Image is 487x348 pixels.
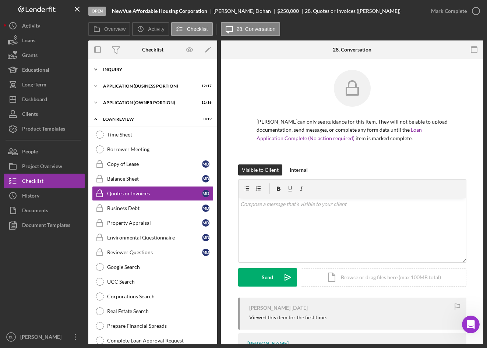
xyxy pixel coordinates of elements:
[305,8,400,14] div: 28. Quotes or Invoices ([PERSON_NAME])
[202,205,209,212] div: M D
[22,48,38,64] div: Grants
[22,92,47,109] div: Dashboard
[221,22,280,36] button: 28. Conversation
[431,4,467,18] div: Mark Complete
[202,249,209,256] div: M D
[202,234,209,241] div: M D
[142,47,163,53] div: Checklist
[92,171,213,186] a: Balance SheetMD
[92,201,213,216] a: Business DebtMD
[249,315,327,320] div: Viewed this item for the first time.
[4,121,85,136] button: Product Templates
[286,164,311,175] button: Internal
[107,264,213,270] div: Google Search
[103,84,193,88] div: APPLICATION (BUSINESS PORTION)
[107,308,213,314] div: Real Estate Search
[4,77,85,92] button: Long-Term
[4,203,85,218] button: Documents
[4,330,85,344] button: BL[PERSON_NAME]
[4,188,85,203] button: History
[4,48,85,63] button: Grants
[247,341,289,347] div: [PERSON_NAME]
[22,33,35,50] div: Loans
[107,338,213,344] div: Complete Loan Approval Request
[107,294,213,299] div: Corporations Search
[88,22,130,36] button: Overview
[107,220,202,226] div: Property Appraisal
[22,77,46,94] div: Long-Term
[107,235,202,241] div: Environmental Questionnaire
[103,100,193,105] div: APPLICATION (OWNER PORTION)
[277,8,299,14] span: $250,000
[92,260,213,274] a: Google Search
[198,100,212,105] div: 11 / 16
[92,274,213,289] a: UCC Search
[9,335,13,339] text: BL
[202,175,209,182] div: M D
[107,279,213,285] div: UCC Search
[22,188,39,205] div: History
[92,157,213,171] a: Copy of LeaseMD
[92,289,213,304] a: Corporations Search
[4,218,85,232] button: Document Templates
[257,127,422,141] a: Loan Application Complete (No action required)
[4,18,85,33] button: Activity
[202,190,209,197] div: M D
[103,117,193,121] div: LOAN REVIEW
[92,127,213,142] a: Time Sheet
[198,84,212,88] div: 12 / 17
[292,305,308,311] time: 2025-08-19 13:21
[18,330,66,346] div: [PERSON_NAME]
[249,305,290,311] div: [PERSON_NAME]
[262,268,273,287] div: Send
[22,203,48,220] div: Documents
[107,323,213,329] div: Prepare Financial Spreads
[92,245,213,260] a: Reviewer QuestionsMD
[88,7,106,16] div: Open
[22,107,38,123] div: Clients
[4,92,85,107] a: Dashboard
[22,63,49,79] div: Educational
[4,107,85,121] button: Clients
[92,304,213,319] a: Real Estate Search
[148,26,164,32] label: Activity
[92,319,213,333] a: Prepare Financial Spreads
[4,144,85,159] button: People
[424,4,483,18] button: Mark Complete
[22,18,40,35] div: Activity
[112,8,207,14] b: NewVue Affordable Housing Corporation
[238,268,297,287] button: Send
[92,186,213,201] a: Quotes or InvoicesMD
[237,26,276,32] label: 28. Conversation
[107,205,202,211] div: Business Debt
[107,146,213,152] div: Borrower Meeting
[22,218,70,234] div: Document Templates
[187,26,208,32] label: Checklist
[132,22,169,36] button: Activity
[92,333,213,348] a: Complete Loan Approval Request
[92,142,213,157] a: Borrower Meeting
[4,174,85,188] button: Checklist
[4,159,85,174] a: Project Overview
[290,164,308,175] div: Internal
[202,160,209,168] div: M D
[213,8,277,14] div: [PERSON_NAME] Dohan
[4,33,85,48] button: Loans
[107,161,202,167] div: Copy of Lease
[107,132,213,138] div: Time Sheet
[257,118,448,142] p: [PERSON_NAME] can only see guidance for this item. They will not be able to upload documentation,...
[104,26,126,32] label: Overview
[92,230,213,245] a: Environmental QuestionnaireMD
[242,164,279,175] div: Visible to Client
[107,176,202,182] div: Balance Sheet
[171,22,213,36] button: Checklist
